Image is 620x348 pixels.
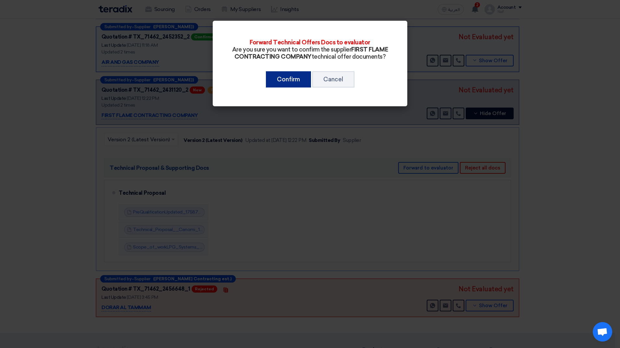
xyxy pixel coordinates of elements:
button: Cancel [312,71,354,87]
button: Confirm [266,71,311,87]
b: FIRST FLAME CONTRACTING COMPANY [234,46,388,60]
span: Are you sure you want to confirm the supplier technical offer documents? [232,46,388,60]
span: Forward Technical Offers Docs to evaluator [250,39,370,46]
div: Open chat [593,322,612,342]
